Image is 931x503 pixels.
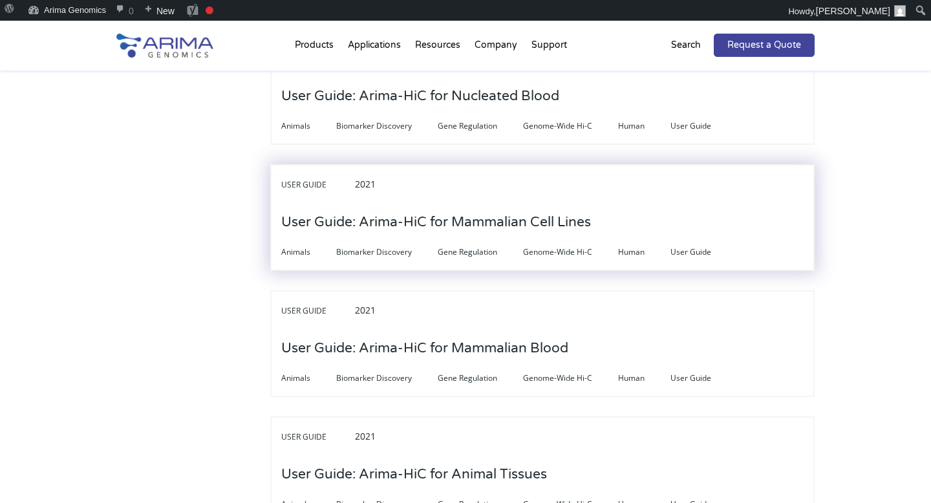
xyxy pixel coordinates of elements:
[281,118,336,134] span: Animals
[618,244,670,260] span: Human
[281,303,352,319] span: User Guide
[336,244,438,260] span: Biomarker Discovery
[281,370,336,386] span: Animals
[816,6,890,16] span: [PERSON_NAME]
[281,455,547,495] h3: User Guide: Arima-HiC for Animal Tissues
[336,118,438,134] span: Biomarker Discovery
[523,118,618,134] span: Genome-Wide Hi-C
[670,370,737,386] span: User Guide
[671,37,701,54] p: Search
[355,430,376,442] span: 2021
[438,370,523,386] span: Gene Regulation
[670,118,737,134] span: User Guide
[618,118,670,134] span: Human
[116,34,213,58] img: Arima-Genomics-logo
[281,215,591,230] a: User Guide: Arima-HiC for Mammalian Cell Lines
[438,244,523,260] span: Gene Regulation
[281,202,591,242] h3: User Guide: Arima-HiC for Mammalian Cell Lines
[523,244,618,260] span: Genome-Wide Hi-C
[618,370,670,386] span: Human
[355,304,376,316] span: 2021
[281,341,568,356] a: User Guide: Arima-HiC for Mammalian Blood
[281,177,352,193] span: User Guide
[281,244,336,260] span: Animals
[355,178,376,190] span: 2021
[281,328,568,369] h3: User Guide: Arima-HiC for Mammalian Blood
[523,370,618,386] span: Genome-Wide Hi-C
[714,34,815,57] a: Request a Quote
[281,467,547,482] a: User Guide: Arima-HiC for Animal Tissues
[438,118,523,134] span: Gene Regulation
[281,89,559,103] a: User Guide: Arima-HiC for Nucleated Blood
[281,76,559,116] h3: User Guide: Arima-HiC for Nucleated Blood
[670,244,737,260] span: User Guide
[336,370,438,386] span: Biomarker Discovery
[281,429,352,445] span: User Guide
[206,6,213,14] div: Focus keyphrase not set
